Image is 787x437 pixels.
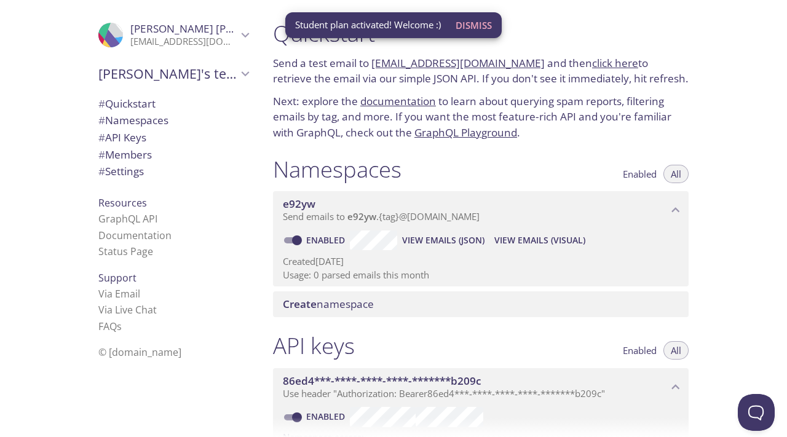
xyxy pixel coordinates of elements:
div: e92yw namespace [273,191,689,229]
button: View Emails (JSON) [397,230,489,250]
span: © [DOMAIN_NAME] [98,345,181,359]
div: Ashis's team [89,58,258,90]
span: [PERSON_NAME] [PERSON_NAME] [130,22,299,36]
iframe: Help Scout Beacon - Open [738,394,775,431]
span: [PERSON_NAME]'s team [98,65,237,82]
a: Status Page [98,245,153,258]
span: e92yw [347,210,376,222]
button: Enabled [615,165,664,183]
div: Create namespace [273,291,689,317]
a: FAQ [98,320,122,333]
button: Enabled [615,341,664,360]
span: View Emails (JSON) [402,233,484,248]
span: View Emails (Visual) [494,233,585,248]
span: Student plan activated! Welcome :) [295,18,441,31]
span: Namespaces [98,113,168,127]
span: Quickstart [98,96,156,111]
button: Dismiss [451,14,497,37]
div: API Keys [89,129,258,146]
span: s [117,320,122,333]
div: Team Settings [89,163,258,180]
a: documentation [360,94,436,108]
span: Support [98,271,136,285]
a: click here [592,56,638,70]
p: [EMAIL_ADDRESS][DOMAIN_NAME] [130,36,237,48]
span: Dismiss [456,17,492,33]
span: API Keys [98,130,146,144]
h1: API keys [273,332,355,360]
a: GraphQL Playground [414,125,517,140]
a: Documentation [98,229,172,242]
p: Next: explore the to learn about querying spam reports, filtering emails by tag, and more. If you... [273,93,689,141]
a: [EMAIL_ADDRESS][DOMAIN_NAME] [371,56,545,70]
span: # [98,148,105,162]
span: namespace [283,297,374,311]
span: Resources [98,196,147,210]
button: All [663,165,689,183]
span: Settings [98,164,144,178]
span: # [98,130,105,144]
span: # [98,113,105,127]
h1: Namespaces [273,156,401,183]
div: Ashis Behura [89,15,258,55]
button: View Emails (Visual) [489,230,590,250]
p: Send a test email to and then to retrieve the email via our simple JSON API. If you don't see it ... [273,55,689,87]
div: Quickstart [89,95,258,112]
p: Usage: 0 parsed emails this month [283,269,679,281]
span: # [98,96,105,111]
a: GraphQL API [98,212,157,226]
a: Enabled [304,411,350,422]
span: Members [98,148,152,162]
span: e92yw [283,197,315,211]
p: Created [DATE] [283,255,679,268]
span: Send emails to . {tag} @[DOMAIN_NAME] [283,210,480,222]
div: Namespaces [89,112,258,129]
a: Via Email [98,287,140,301]
span: Create [283,297,317,311]
h1: Quickstart [273,20,689,47]
a: Enabled [304,234,350,246]
div: Members [89,146,258,163]
button: All [663,341,689,360]
a: Via Live Chat [98,303,157,317]
span: # [98,164,105,178]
